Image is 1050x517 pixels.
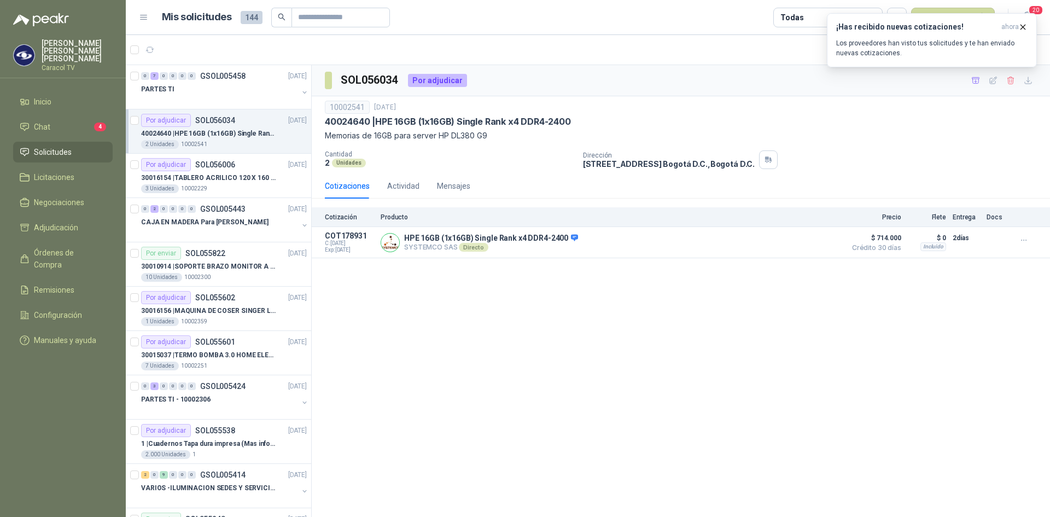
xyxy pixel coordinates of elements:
div: 0 [141,382,149,390]
p: 30010914 | SOPORTE BRAZO MONITOR A ESCRITORIO NBF80 [141,262,277,272]
div: 3 [150,382,159,390]
p: PARTES TI [141,84,174,95]
p: Entrega [953,213,980,221]
div: 0 [169,72,177,80]
div: 10 Unidades [141,273,182,282]
div: 0 [178,72,186,80]
a: Manuales y ayuda [13,330,113,351]
a: Por adjudicarSOL055538[DATE] 1 |Cuadernos Tapa dura impresa (Mas informacion en el adjunto)2.000 ... [126,420,311,464]
p: 10002300 [184,273,211,282]
div: 10002541 [325,101,370,114]
span: Crédito 30 días [847,245,901,251]
p: Docs [987,213,1008,221]
div: Incluido [920,242,946,251]
a: Adjudicación [13,217,113,238]
p: GSOL005443 [200,205,246,213]
p: SYSTEMCO SAS [404,243,578,252]
div: 3 Unidades [141,184,179,193]
div: 0 [178,471,186,479]
span: Negociaciones [34,196,84,208]
p: [DATE] [288,426,307,436]
div: Actividad [387,180,419,192]
div: Por adjudicar [141,291,191,304]
a: Chat4 [13,117,113,137]
span: Adjudicación [34,222,78,234]
span: Chat [34,121,50,133]
p: SOL055538 [195,427,235,434]
p: SOL056034 [195,117,235,124]
div: 2 [150,205,159,213]
div: Unidades [332,159,366,167]
p: 10002359 [181,317,207,326]
p: 2 días [953,231,980,245]
div: Por adjudicar [141,424,191,437]
a: Licitaciones [13,167,113,188]
span: Remisiones [34,284,74,296]
p: 40024640 | HPE 16GB (1x16GB) Single Rank x4 DDR4-2400 [141,129,277,139]
span: Solicitudes [34,146,72,158]
p: 40024640 | HPE 16GB (1x16GB) Single Rank x4 DDR4-2400 [325,116,571,127]
p: [DATE] [288,248,307,259]
p: Flete [908,213,946,221]
div: 0 [141,205,149,213]
p: [DATE] [288,71,307,82]
p: Precio [847,213,901,221]
a: Inicio [13,91,113,112]
div: 2 [141,471,149,479]
div: 0 [160,72,168,80]
p: Los proveedores han visto tus solicitudes y te han enviado nuevas cotizaciones. [836,38,1028,58]
button: Nueva solicitud [911,8,995,27]
div: 0 [150,471,159,479]
span: Configuración [34,309,82,321]
p: SOL055822 [185,249,225,257]
p: 30016154 | TABLERO ACRILICO 120 X 160 CON RUEDAS [141,173,277,183]
a: Por adjudicarSOL056006[DATE] 30016154 |TABLERO ACRILICO 120 X 160 CON RUEDAS3 Unidades10002229 [126,154,311,198]
p: 30015037 | TERMO BOMBA 3.0 HOME ELEMENTS ACERO INOX [141,350,277,361]
p: GSOL005424 [200,382,246,390]
a: 0 7 0 0 0 0 GSOL005458[DATE] PARTES TI [141,69,309,104]
button: 20 [1017,8,1037,27]
button: ¡Has recibido nuevas cotizaciones!ahora Los proveedores han visto tus solicitudes y te han enviad... [827,13,1037,67]
div: 0 [188,382,196,390]
p: [DATE] [288,293,307,303]
p: Producto [381,213,840,221]
p: GSOL005458 [200,72,246,80]
p: [DATE] [288,204,307,214]
p: Cotización [325,213,374,221]
p: SOL055602 [195,294,235,301]
div: 0 [178,382,186,390]
span: search [278,13,285,21]
div: 7 [150,72,159,80]
p: SOL056006 [195,161,235,169]
p: COT178931 [325,231,374,240]
div: 1 Unidades [141,317,179,326]
img: Company Logo [381,234,399,252]
a: Por adjudicarSOL055601[DATE] 30015037 |TERMO BOMBA 3.0 HOME ELEMENTS ACERO INOX7 Unidades10002251 [126,331,311,375]
p: PARTES TI - 10002306 [141,394,211,405]
p: [DATE] [288,160,307,170]
a: Remisiones [13,280,113,300]
p: [PERSON_NAME] [PERSON_NAME] [PERSON_NAME] [42,39,113,62]
a: Solicitudes [13,142,113,162]
div: Mensajes [437,180,470,192]
div: Por adjudicar [141,114,191,127]
div: 2.000 Unidades [141,450,190,459]
span: ahora [1001,22,1019,32]
p: CAJA EN MADERA Para [PERSON_NAME] [141,217,269,228]
span: 20 [1028,5,1043,15]
div: 0 [169,471,177,479]
p: Dirección [583,152,755,159]
div: 0 [169,205,177,213]
p: [DATE] [288,337,307,347]
a: Por adjudicarSOL055602[DATE] 30016156 |MAQUINA DE COSER SINGER LCD C56551 Unidades10002359 [126,287,311,331]
div: Cotizaciones [325,180,370,192]
p: [DATE] [374,102,396,113]
a: Configuración [13,305,113,326]
p: [DATE] [288,381,307,392]
span: Licitaciones [34,171,74,183]
span: Órdenes de Compra [34,247,102,271]
div: 0 [169,382,177,390]
a: 0 3 0 0 0 0 GSOL005424[DATE] PARTES TI - 10002306 [141,380,309,415]
span: C: [DATE] [325,240,374,247]
span: Inicio [34,96,51,108]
